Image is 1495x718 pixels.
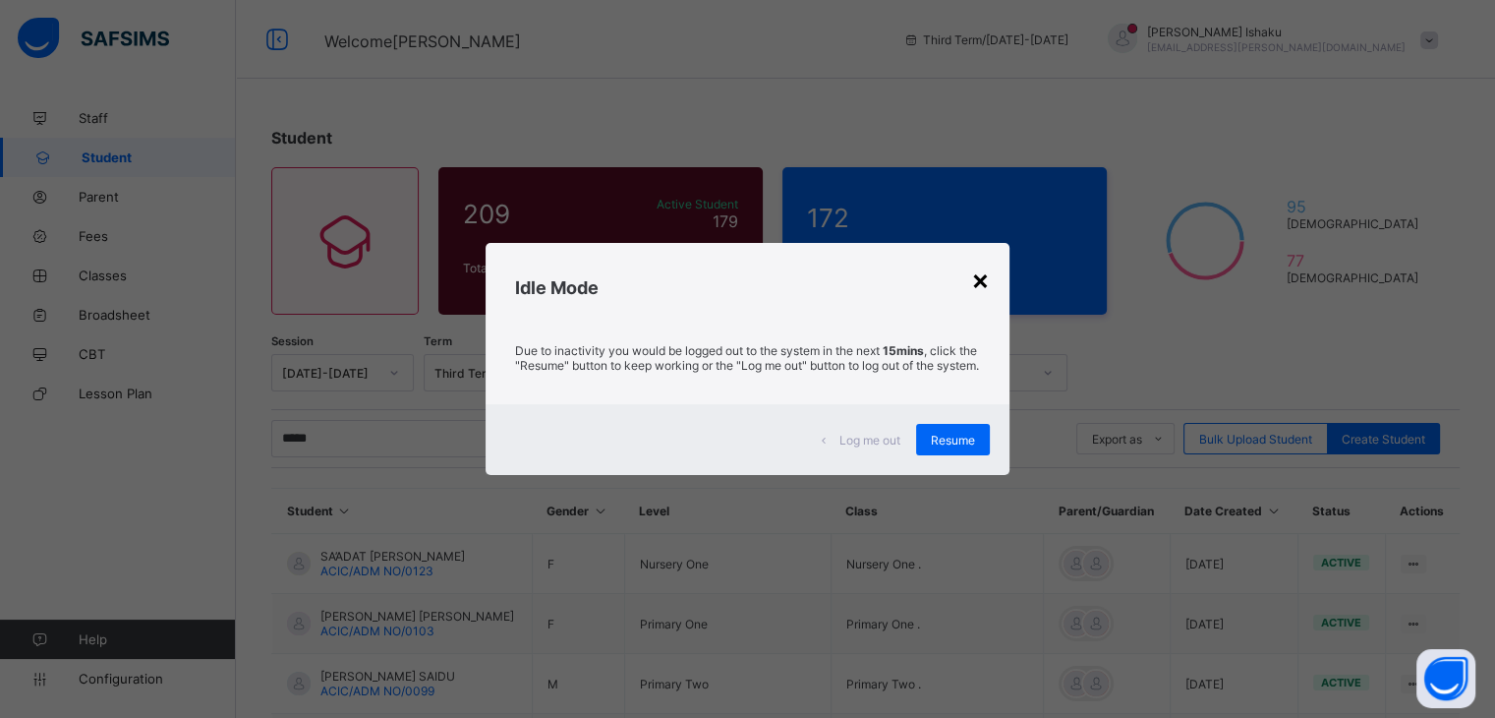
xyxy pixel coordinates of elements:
[515,277,979,298] h2: Idle Mode
[883,343,924,358] strong: 15mins
[931,433,975,448] span: Resume
[839,433,900,448] span: Log me out
[971,263,990,296] div: ×
[1416,649,1475,708] button: Open asap
[515,343,979,373] p: Due to inactivity you would be logged out to the system in the next , click the "Resume" button t...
